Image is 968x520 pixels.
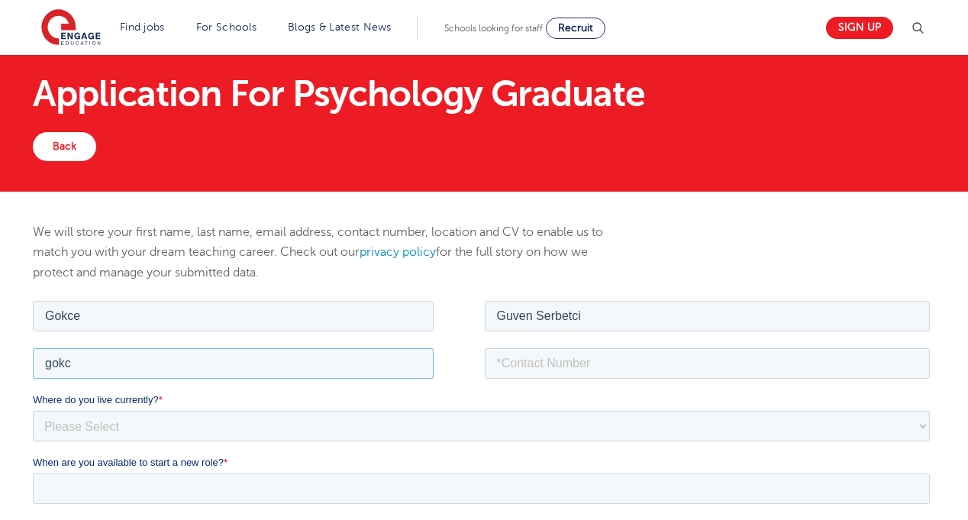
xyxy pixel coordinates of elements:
[33,132,96,161] a: Back
[360,245,436,259] a: privacy policy
[288,21,392,33] a: Blogs & Latest News
[452,3,898,34] input: *Last name
[826,17,893,39] a: Sign up
[444,23,543,34] span: Schools looking for staff
[18,400,170,412] span: Subscribe to updates from Engage
[546,18,605,39] a: Recruit
[120,21,165,33] a: Find jobs
[196,21,257,33] a: For Schools
[452,50,898,81] input: *Contact Number
[558,22,593,34] span: Recruit
[33,76,936,112] h1: Application For Psychology Graduate
[4,399,14,409] input: Subscribe to updates from Engage
[33,222,628,283] p: We will store your first name, last name, email address, contact number, location and CV to enabl...
[41,9,101,47] img: Engage Education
